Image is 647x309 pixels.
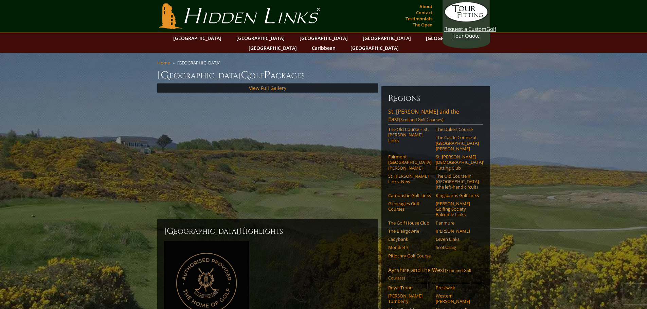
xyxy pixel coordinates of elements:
[388,127,431,143] a: The Old Course – St. [PERSON_NAME] Links
[444,2,488,39] a: Request a CustomGolf Tour Quote
[399,117,444,122] span: (Scotland Golf Courses)
[245,43,300,53] a: [GEOGRAPHIC_DATA]
[388,236,431,242] a: Ladybank
[388,220,431,226] a: The Golf House Club
[388,245,431,250] a: Monifieth
[436,193,479,198] a: Kingsbarns Golf Links
[388,193,431,198] a: Carnoustie Golf Links
[436,228,479,234] a: [PERSON_NAME]
[239,226,246,237] span: H
[388,201,431,212] a: Gleneagles Golf Courses
[388,285,431,290] a: Royal Troon
[388,266,483,283] a: Ayrshire and the West(Scotland Golf Courses)
[388,253,431,258] a: Pitlochry Golf Course
[436,201,479,217] a: [PERSON_NAME] Golfing Society Balcomie Links
[404,14,434,23] a: Testimonials
[347,43,402,53] a: [GEOGRAPHIC_DATA]
[388,93,483,104] h6: Regions
[436,154,479,171] a: St. [PERSON_NAME] [DEMOGRAPHIC_DATA]’ Putting Club
[436,236,479,242] a: Leven Links
[264,69,270,82] span: P
[388,293,431,304] a: [PERSON_NAME] Turnberry
[444,25,486,32] span: Request a Custom
[436,173,479,190] a: The Old Course in [GEOGRAPHIC_DATA] (the left-hand circuit)
[436,293,479,304] a: Western [PERSON_NAME]
[388,268,471,281] span: (Scotland Golf Courses)
[359,33,414,43] a: [GEOGRAPHIC_DATA]
[436,285,479,290] a: Prestwick
[308,43,339,53] a: Caribbean
[157,69,490,82] h1: [GEOGRAPHIC_DATA] olf ackages
[388,108,483,125] a: St. [PERSON_NAME] and the East(Scotland Golf Courses)
[249,85,286,91] a: View Full Gallery
[436,220,479,226] a: Panmure
[164,226,371,237] h2: [GEOGRAPHIC_DATA] ighlights
[423,33,478,43] a: [GEOGRAPHIC_DATA]
[177,60,223,66] li: [GEOGRAPHIC_DATA]
[157,60,170,66] a: Home
[296,33,351,43] a: [GEOGRAPHIC_DATA]
[241,69,249,82] span: G
[411,20,434,30] a: The Open
[436,127,479,132] a: The Duke’s Course
[436,135,479,151] a: The Castle Course at [GEOGRAPHIC_DATA][PERSON_NAME]
[418,2,434,11] a: About
[388,228,431,234] a: The Blairgowrie
[170,33,225,43] a: [GEOGRAPHIC_DATA]
[436,245,479,250] a: Scotscraig
[414,8,434,17] a: Contact
[388,154,431,171] a: Fairmont [GEOGRAPHIC_DATA][PERSON_NAME]
[388,173,431,185] a: St. [PERSON_NAME] Links–New
[233,33,288,43] a: [GEOGRAPHIC_DATA]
